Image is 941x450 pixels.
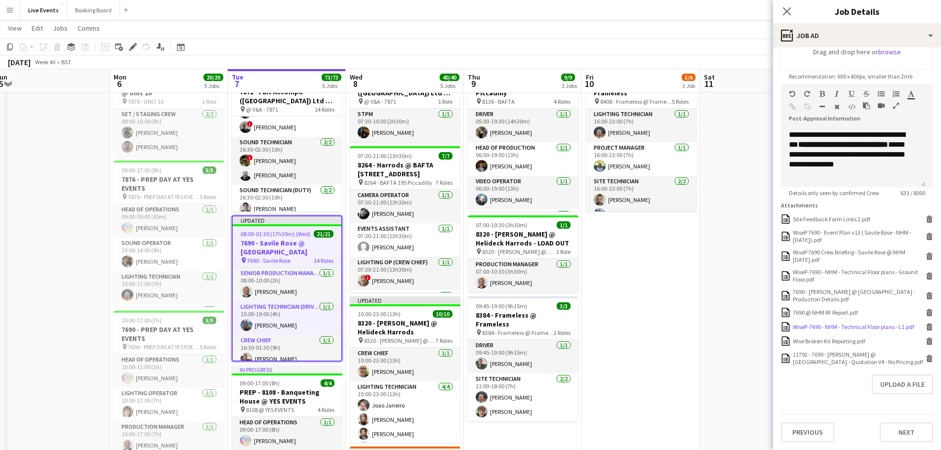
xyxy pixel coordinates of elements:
app-job-card: Updated08:00-01:30 (17h30m) (Wed)21/217690 - Savile Rose @ [GEOGRAPHIC_DATA] 7690 - Savile Rose14... [232,215,342,362]
app-card-role: STPM1/107:30-10:00 (2h30m)[PERSON_NAME] [350,109,460,142]
span: 10:00-17:00 (7h) [122,317,162,324]
div: Updated [233,216,341,224]
app-card-role: Production Manager1/107:00-10:30 (3h30m)[PERSON_NAME] [468,259,578,292]
div: [DATE] [8,57,31,67]
span: Fri [586,73,594,82]
span: Details only seen by confirmed Crew [781,189,887,197]
a: View [4,22,26,35]
div: 05:00-19:30 (14h30m)5/58136 - BAFTA @ BAFTA 195 Piccadilly 8136 - BAFTA4 RolesDriver1/105:00-19:3... [468,65,578,211]
button: Upload a file [872,374,933,394]
button: Live Events [20,0,67,20]
app-card-role: Crew Chief1/116:30-01:30 (9h)[PERSON_NAME] [233,335,341,368]
h3: 7690 - PREP DAY AT YES EVENTS [114,325,224,343]
span: 7690 - PREP DAY AT YES EVENTS [128,343,200,351]
button: Undo [789,90,796,98]
div: 09:45-19:00 (9h15m)3/38384 - Frameless @ Frameless 8384 - Frameless @ Frameless2 RolesDriver1/109... [468,296,578,421]
span: 1 Role [202,98,216,105]
span: 7876 - PREP DAY AT YES EVENTS [128,193,200,201]
span: 07:00-10:30 (3h30m) [476,221,527,229]
app-card-role: Video Technician2/2 [468,209,578,257]
span: 10:00-23:00 (13h) [358,310,401,318]
span: ! [247,155,253,161]
div: 07:30-10:00 (2h30m)1/17871 - Fait Accompli ([GEOGRAPHIC_DATA]) Ltd @ V&A - LOAD OUT @ V&A - 78711... [350,65,460,142]
div: In progress [232,366,342,373]
app-card-role: Production Coordinator1/1 [350,290,460,324]
app-card-role: Site Technician2/211:00-18:00 (7h)[PERSON_NAME][PERSON_NAME] [468,373,578,421]
span: 20/20 [204,74,223,81]
button: Italic [833,90,840,98]
h3: 8264 - Harrods @ BAFTA [STREET_ADDRESS] [350,161,460,178]
span: 8408 - Frameless @ Frameless [600,98,672,105]
span: 7/7 [439,152,452,160]
app-card-role: Sound Technician2/216:30-02:30 (10h)![PERSON_NAME][PERSON_NAME] [232,137,342,185]
app-job-card: 09:00-17:00 (8h)5/57876 - PREP DAY AT YES EVENTS 7876 - PREP DAY AT YES EVENTS5 RolesHead of Oper... [114,161,224,307]
app-card-role: Lighting Technician1/116:00-23:00 (7h)[PERSON_NAME] [586,109,696,142]
span: 1/1 [557,221,571,229]
app-card-role: Lighting Operator1/110:00-17:00 (7h)[PERSON_NAME] [114,388,224,421]
span: 14 Roles [314,257,333,264]
span: 5/5 [203,166,216,174]
button: Bold [818,90,825,98]
span: 8320 - [PERSON_NAME] @ Helideck Harrods - LOAD OUT [482,248,556,255]
a: Comms [74,22,104,35]
div: BST [61,58,71,66]
span: Sat [704,73,715,82]
span: 4 Roles [318,406,334,413]
app-job-card: 07:00-10:30 (3h30m)1/18320 - [PERSON_NAME] @ Helideck Harrods - LOAD OUT 8320 - [PERSON_NAME] @ H... [468,215,578,292]
span: 40/40 [440,74,459,81]
h3: PREP - 8108 - Banqueting House @ YES EVENTS [232,388,342,406]
button: Next [880,422,933,442]
app-job-card: 16:00-23:00 (7h)5/68408 - Frameless @ Frameless 8408 - Frameless @ Frameless5 RolesLighting Techn... [586,65,696,211]
span: 11 [702,78,715,89]
label: Attachments [781,202,818,209]
span: 08:00-01:30 (17h30m) (Wed) [241,230,311,238]
div: WiseP 7690 - Event Plan v13 ( Savile Rose - NHM - 7th October).pdf [793,229,923,244]
span: Jobs [53,24,68,33]
button: Redo [804,90,811,98]
span: 1 Role [438,98,452,105]
span: Comms [78,24,100,33]
div: 5 Jobs [322,82,341,89]
div: 11792 - 7690 - Savile Rose @ Natural History Museum - Quotation V4 - No Pricing.pdf [793,351,923,366]
span: 1 Role [556,248,571,255]
span: 09:45-19:00 (9h15m) [476,302,527,310]
span: @ V&A - 7871 [364,98,396,105]
span: 8108 @ YES EVENTS [246,406,294,413]
span: 8 [348,78,363,89]
app-card-role: Head of Operations1/110:00-11:00 (1h)[PERSON_NAME] [114,354,224,388]
button: Booking Board [67,0,120,20]
a: Jobs [49,22,72,35]
div: Site Feedback Form Links 2.pdf [793,215,870,223]
button: Horizontal Line [818,103,825,111]
span: Recommendation: 600 x 400px, smaller than 2mb [781,73,920,80]
div: 1 Job [682,82,695,89]
app-job-card: In progress07:30-02:30 (19h) (Wed)25/257871 - Fait Accompli ([GEOGRAPHIC_DATA]) Ltd @ V&A @ V&A -... [232,65,342,211]
span: 09:00-17:00 (8h) [122,166,162,174]
span: 09:00-17:00 (8h) [240,379,280,387]
span: 7 Roles [436,337,452,344]
span: 6 [112,78,126,89]
button: Paste as plain text [863,102,870,110]
span: Thu [468,73,480,82]
div: 3 Jobs [562,82,577,89]
span: 8320 - [PERSON_NAME] @ Helideck Harrods [364,337,436,344]
div: 07:30-21:00 (13h30m)7/78264 - Harrods @ BAFTA [STREET_ADDRESS] 8264 - BAFTA 195 Piccadilly7 Roles... [350,146,460,292]
button: Underline [848,90,855,98]
h3: 8384 - Frameless @ Frameless [468,311,578,328]
span: 10/10 [433,310,452,318]
app-card-role: Sound Operator1/110:00-14:00 (4h)[PERSON_NAME] [114,238,224,271]
a: Edit [28,22,47,35]
app-card-role: Set / Staging Crew2/208:00-16:00 (8h)[PERSON_NAME][PERSON_NAME] [114,109,224,157]
span: 5 Roles [200,193,216,201]
app-job-card: Updated10:00-23:00 (13h)10/108320 - [PERSON_NAME] @ Helideck Harrods 8320 - [PERSON_NAME] @ Helid... [350,296,460,443]
h3: 8320 - [PERSON_NAME] @ Helideck Harrods - LOAD OUT [468,230,578,247]
span: ! [247,121,253,127]
h3: Job Details [773,5,941,18]
div: Updated [350,296,460,304]
button: Text Color [907,90,914,98]
app-card-role: Lighting Op (Crew Chief)1/107:30-21:00 (13h30m)![PERSON_NAME] [350,257,460,290]
div: Wise Broken Kit Reporting.pdf [793,337,865,345]
span: Week 40 [33,58,57,66]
